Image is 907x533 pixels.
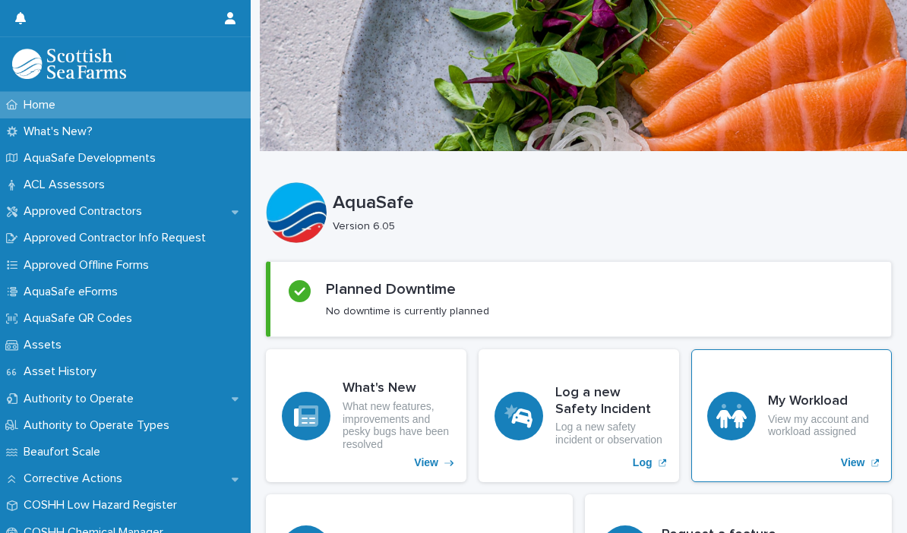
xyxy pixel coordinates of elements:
p: View my account and workload assigned [768,413,876,439]
p: What new features, improvements and pesky bugs have been resolved [343,400,450,451]
p: View [414,456,438,469]
p: Assets [17,338,74,352]
p: Log [633,456,653,469]
p: Asset History [17,364,109,379]
p: AquaSafe QR Codes [17,311,144,326]
h2: Planned Downtime [326,280,456,298]
p: Approved Contractor Info Request [17,231,218,245]
p: Version 6.05 [333,220,880,233]
p: What's New? [17,125,105,139]
a: View [691,349,892,482]
p: Beaufort Scale [17,445,112,459]
p: View [841,456,865,469]
p: Authority to Operate [17,392,146,406]
p: Log a new safety incident or observation [555,421,663,446]
p: Approved Offline Forms [17,258,161,273]
p: Corrective Actions [17,471,134,486]
p: Approved Contractors [17,204,154,219]
p: AquaSafe [333,192,886,214]
p: COSHH Low Hazard Register [17,498,189,512]
h3: Log a new Safety Incident [555,385,663,418]
h3: What's New [343,380,450,397]
h3: My Workload [768,393,876,410]
a: Log [479,349,679,482]
p: Home [17,98,68,112]
p: Authority to Operate Types [17,418,182,433]
p: AquaSafe Developments [17,151,168,166]
a: View [266,349,466,482]
p: No downtime is currently planned [326,304,489,318]
img: bPIBxiqnSb2ggTQWdOVV [12,49,126,79]
p: AquaSafe eForms [17,285,130,299]
p: ACL Assessors [17,178,117,192]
